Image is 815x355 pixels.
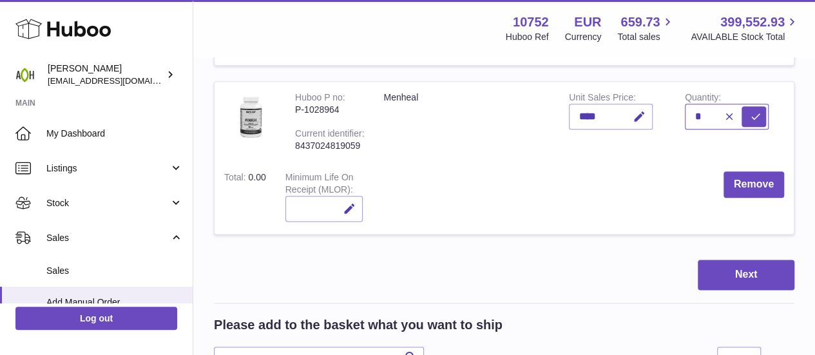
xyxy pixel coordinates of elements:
span: [EMAIL_ADDRESS][DOMAIN_NAME] [48,75,189,86]
div: 8437024819059 [295,140,364,152]
div: Current identifier [295,128,364,142]
img: internalAdmin-10752@internal.huboo.com [15,65,35,84]
span: Sales [46,265,183,277]
span: 0.00 [248,172,265,182]
a: 659.73 Total sales [617,14,675,43]
label: Quantity [685,92,721,106]
span: Add Manual Order [46,296,183,309]
div: Huboo Ref [506,31,549,43]
div: Huboo P no [295,92,345,106]
span: Total sales [617,31,675,43]
button: Remove [724,171,784,198]
td: Menheal [374,82,559,162]
span: Sales [46,232,169,244]
h2: Please add to the basket what you want to ship [214,316,503,334]
strong: 10752 [513,14,549,31]
a: 399,552.93 AVAILABLE Stock Total [691,14,800,43]
div: Currency [565,31,602,43]
div: [PERSON_NAME] [48,62,164,87]
button: Next [698,260,794,290]
label: Minimum Life On Receipt (MLOR) [285,172,354,198]
img: Menheal [224,91,276,143]
span: 659.73 [620,14,660,31]
span: AVAILABLE Stock Total [691,31,800,43]
span: Listings [46,162,169,175]
label: Total [224,172,248,186]
strong: EUR [574,14,601,31]
a: Log out [15,307,177,330]
label: Unit Sales Price [569,92,635,106]
span: Stock [46,197,169,209]
span: My Dashboard [46,128,183,140]
div: P-1028964 [295,104,364,116]
span: 399,552.93 [720,14,785,31]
